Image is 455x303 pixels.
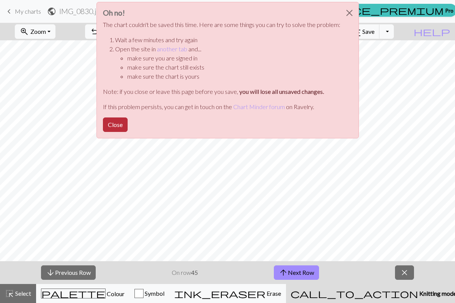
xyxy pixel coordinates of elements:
[144,290,164,297] span: Symbol
[115,35,340,44] li: Wait a few minutes and try again
[172,268,198,277] p: On row
[400,267,409,278] span: close
[169,284,286,303] button: Erase
[279,267,288,278] span: arrow_upward
[174,288,265,299] span: ink_eraser
[265,290,281,297] span: Erase
[103,20,340,29] p: The chart couldn't be saved this time. Here are some things you can try to solve the problem:
[106,290,125,297] span: Colour
[41,265,96,280] button: Previous Row
[274,265,319,280] button: Next Row
[103,87,340,96] p: Note: if you close or leave this page before you save,
[103,8,340,17] h3: Oh no!
[103,102,340,111] p: If this problem persists, you can get in touch on the on Ravelry.
[46,267,55,278] span: arrow_downward
[14,290,31,297] span: Select
[130,284,169,303] button: Symbol
[233,103,285,110] a: Chart Minder forum
[127,54,340,63] li: make sure you are signed in
[5,288,14,299] span: highlight_alt
[127,72,340,81] li: make sure the chart is yours
[127,63,340,72] li: make sure the chart still exists
[191,269,198,276] strong: 45
[157,45,187,52] a: another tab
[340,2,359,24] button: Close
[115,44,340,81] li: Open the site in and...
[41,288,105,299] span: palette
[36,284,130,303] button: Colour
[291,288,418,299] span: call_to_action
[239,88,324,95] strong: you will lose all unsaved changes.
[103,117,128,132] button: Close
